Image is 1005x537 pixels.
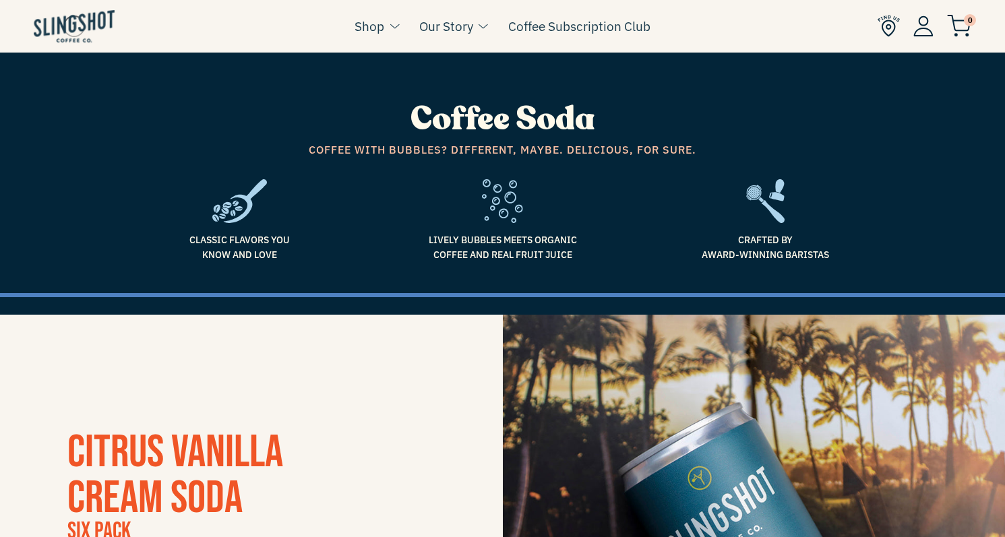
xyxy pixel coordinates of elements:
img: frame2-1635783918803.svg [746,179,785,223]
img: Find Us [878,15,900,37]
img: frame1-1635784469953.svg [212,179,267,223]
span: Crafted by Award-Winning Baristas [644,232,887,263]
img: cart [947,15,971,37]
span: 0 [964,14,976,26]
a: 0 [947,18,971,34]
span: Classic flavors you know and love [119,232,361,263]
a: Shop [355,16,384,36]
img: fizz-1636557709766.svg [482,179,523,223]
span: Coffee with bubbles? Different, maybe. Delicious, for sure. [119,141,887,159]
span: CITRUS VANILLA CREAM SODA [67,425,283,526]
img: Account [913,15,934,36]
a: CITRUS VANILLACREAM SODA [67,425,283,526]
a: Coffee Subscription Club [508,16,650,36]
span: Lively bubbles meets organic coffee and real fruit juice [382,232,624,263]
span: Coffee Soda [410,97,595,141]
a: Our Story [419,16,473,36]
